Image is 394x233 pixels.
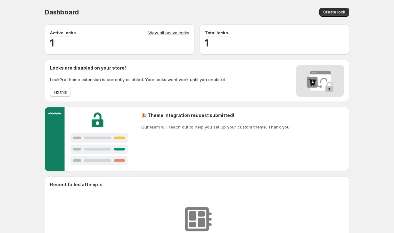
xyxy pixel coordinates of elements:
button: Fix this [50,88,71,97]
span: Create lock [323,10,345,15]
h2: 1 [205,37,344,49]
span: Dashboard [45,8,79,16]
h2: Locks are disabled on your store! [50,65,226,71]
h2: Recent failed attempts [50,181,103,188]
button: Create lock [319,8,349,17]
h2: 1 [50,37,189,49]
p: Our team will reach out to help you set up your custom theme. Thank you! [141,124,291,130]
img: Customer support [45,107,134,171]
img: Locks disabled [296,65,344,97]
p: Active locks [50,29,76,36]
p: LockPro theme extension is currently disabled. Your locks wont work until you enable it. [50,76,226,83]
span: Fix this [54,90,67,95]
p: Total locks [205,29,228,36]
h2: 🎉 Theme integration request submitted! [141,112,291,119]
a: View all active locks [148,29,189,37]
